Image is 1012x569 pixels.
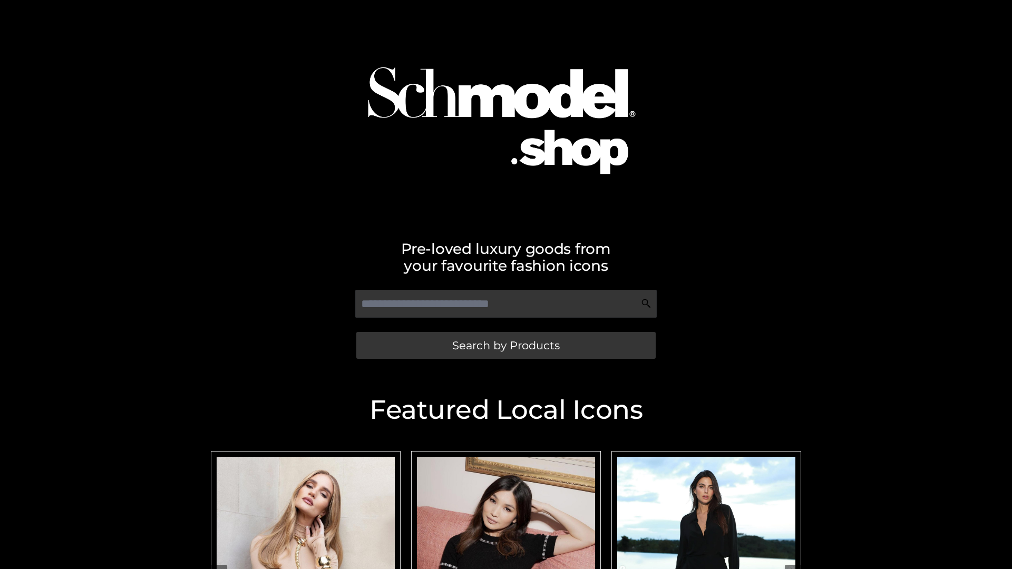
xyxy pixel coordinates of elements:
h2: Pre-loved luxury goods from your favourite fashion icons [206,240,806,274]
h2: Featured Local Icons​ [206,397,806,423]
span: Search by Products [452,340,560,351]
a: Search by Products [356,332,656,359]
img: Search Icon [641,298,651,309]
